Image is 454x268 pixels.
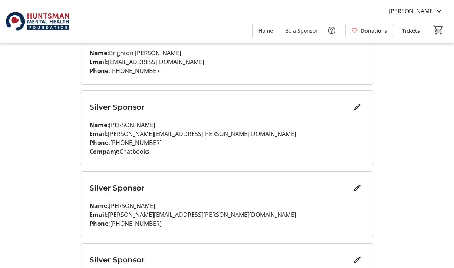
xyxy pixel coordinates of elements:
[350,252,365,267] button: Edit
[89,138,365,147] p: [PHONE_NUMBER]
[350,181,365,195] button: Edit
[383,5,450,17] button: [PERSON_NAME]
[89,102,350,113] h3: Silver Sponsor
[89,219,110,228] strong: Phone:
[89,120,365,129] p: [PERSON_NAME]
[89,49,109,57] strong: Name:
[279,24,324,37] a: Be a Sponsor
[89,130,108,138] strong: Email:
[89,66,365,75] p: [PHONE_NUMBER]
[89,57,365,66] p: [EMAIL_ADDRESS][DOMAIN_NAME]
[89,139,110,147] strong: Phone:
[89,210,365,219] p: [PERSON_NAME][EMAIL_ADDRESS][PERSON_NAME][DOMAIN_NAME]
[89,147,365,156] p: Chatbooks
[89,67,110,75] strong: Phone:
[324,23,339,38] button: Help
[89,129,365,138] p: [PERSON_NAME][EMAIL_ADDRESS][PERSON_NAME][DOMAIN_NAME]
[89,182,350,193] h3: Silver Sponsor
[396,24,426,37] a: Tickets
[402,27,420,34] span: Tickets
[432,23,445,37] button: Cart
[89,121,109,129] strong: Name:
[4,3,70,40] img: Huntsman Mental Health Foundation's Logo
[89,201,365,210] p: [PERSON_NAME]
[389,7,435,16] span: [PERSON_NAME]
[253,24,279,37] a: Home
[89,148,119,156] strong: Company:
[345,24,393,37] a: Donations
[89,211,108,219] strong: Email:
[361,27,387,34] span: Donations
[89,254,350,265] h3: Silver Sponsor
[285,27,318,34] span: Be a Sponsor
[89,219,365,228] p: [PHONE_NUMBER]
[89,49,365,57] p: Brighton [PERSON_NAME]
[350,100,365,115] button: Edit
[89,58,108,66] strong: Email:
[259,27,273,34] span: Home
[89,202,109,210] strong: Name:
